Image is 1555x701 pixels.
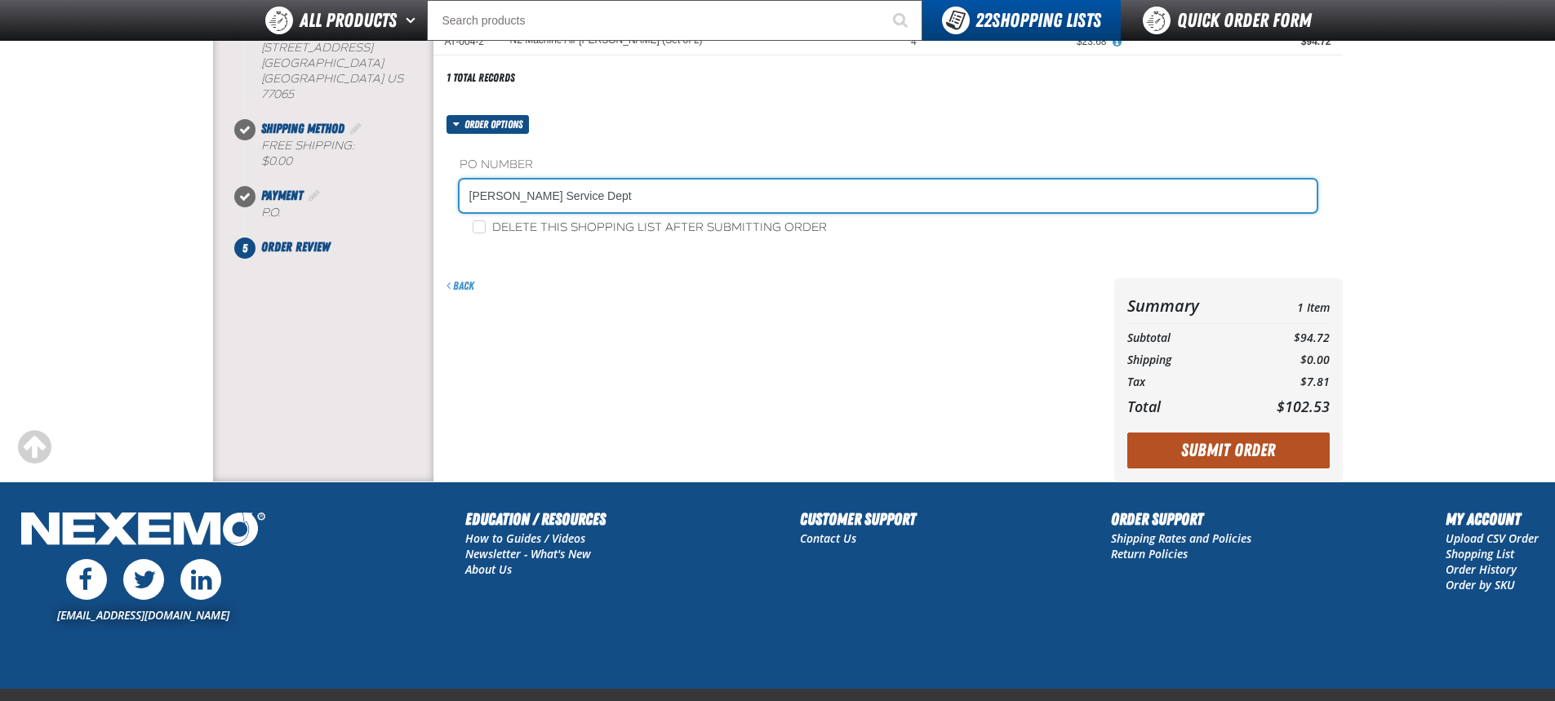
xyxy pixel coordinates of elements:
[464,115,529,134] span: Order options
[1243,327,1329,349] td: $94.72
[1130,35,1331,48] div: $94.72
[1446,530,1539,546] a: Upload CSV Order
[245,119,433,186] li: Shipping Method. Step 3 of 5. Completed
[1127,327,1244,349] th: Subtotal
[387,72,403,86] span: US
[465,507,606,531] h2: Education / Resources
[261,72,384,86] span: [GEOGRAPHIC_DATA]
[1127,433,1330,468] button: Submit Order
[940,35,1107,48] div: $23.68
[447,279,474,292] a: Back
[306,188,322,203] a: Edit Payment
[465,561,512,577] a: About Us
[1446,546,1514,561] a: Shopping List
[234,237,255,259] span: 5
[1446,507,1539,531] h2: My Account
[261,239,330,255] span: Order Review
[16,429,52,465] div: Scroll to the top
[1111,530,1251,546] a: Shipping Rates and Policies
[1446,577,1515,592] a: Order by SKU
[1243,349,1329,371] td: $0.00
[1107,35,1128,50] button: View All Prices for N2 Machine Air Chuck (Set of 2)
[800,530,856,546] a: Contact Us
[300,6,397,35] span: All Products
[1243,291,1329,320] td: 1 Item
[261,56,384,70] span: [GEOGRAPHIC_DATA]
[911,36,917,47] span: 4
[261,188,303,203] span: Payment
[245,186,433,237] li: Payment. Step 4 of 5. Completed
[1111,546,1188,561] a: Return Policies
[975,9,1101,32] span: Shopping Lists
[447,70,515,86] div: 1 total records
[1127,349,1244,371] th: Shipping
[447,115,530,134] button: Order options
[1111,507,1251,531] h2: Order Support
[465,546,591,561] a: Newsletter - What's New
[433,29,499,55] td: AT-004-2
[245,6,433,118] li: Shipping Information. Step 2 of 5. Completed
[460,158,1317,173] label: PO Number
[1446,561,1517,577] a: Order History
[975,9,992,32] strong: 22
[1127,371,1244,393] th: Tax
[465,530,585,546] a: How to Guides / Videos
[261,206,433,221] div: P.O.
[473,220,486,233] input: Delete this shopping list after submitting order
[57,607,229,623] a: [EMAIL_ADDRESS][DOMAIN_NAME]
[510,35,703,47] a: N2 Machine Air [PERSON_NAME] (Set of 2)
[348,121,364,136] a: Edit Shipping Method
[1127,393,1244,419] th: Total
[261,87,294,101] bdo: 77065
[1277,397,1330,416] span: $102.53
[1127,291,1244,320] th: Summary
[261,154,292,168] strong: $0.00
[261,139,433,170] div: Free Shipping:
[261,41,373,55] span: [STREET_ADDRESS]
[245,237,433,257] li: Order Review. Step 5 of 5. Not Completed
[800,507,916,531] h2: Customer Support
[473,220,827,236] label: Delete this shopping list after submitting order
[16,507,270,555] img: Nexemo Logo
[1243,371,1329,393] td: $7.81
[261,121,344,136] span: Shipping Method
